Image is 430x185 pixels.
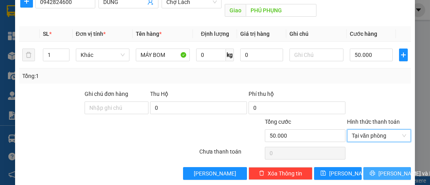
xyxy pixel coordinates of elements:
div: TRINH [7,16,70,26]
button: plus [399,49,408,61]
span: plus [399,52,407,58]
span: save [320,170,326,177]
button: delete [22,49,35,61]
span: CR : [6,56,18,65]
input: Ghi chú đơn hàng [85,101,148,114]
label: Hình thức thanh toán [347,119,400,125]
th: Ghi chú [286,26,347,42]
span: DĐ: [76,41,87,50]
label: Ghi chú đơn hàng [85,91,128,97]
span: [PERSON_NAME] [329,169,372,178]
input: Dọc đường [246,4,316,17]
span: Định lượng [201,31,229,37]
div: Sài Gòn [7,7,70,16]
div: 0938032870 [76,26,144,37]
span: Tại văn phòng [352,130,406,142]
span: Thu Hộ [150,91,168,97]
button: save[PERSON_NAME] [314,167,362,180]
button: [PERSON_NAME] [183,167,247,180]
span: kg [226,49,234,61]
span: Tổng cước [265,119,291,125]
input: Ghi Chú [289,49,343,61]
span: printer [370,170,375,177]
button: deleteXóa Thông tin [249,167,312,180]
span: Xóa Thông tin [268,169,302,178]
div: Phí thu hộ [249,90,345,101]
span: Giao [225,4,246,17]
span: Tên hàng [136,31,162,37]
span: Cước hàng [350,31,377,37]
span: Khác [81,49,125,61]
span: [PERSON_NAME] [194,169,236,178]
div: 40.000 [6,56,71,65]
span: Đơn vị tính [76,31,106,37]
span: SL [43,31,49,37]
div: HÙNG [76,16,144,26]
input: 0 [240,49,283,61]
input: VD: Bàn, Ghế [136,49,190,61]
span: Nhận: [76,8,95,16]
div: Tổng: 1 [22,72,167,80]
span: Giá trị hàng [240,31,270,37]
span: delete [259,170,264,177]
span: Gửi: [7,8,19,16]
div: Chưa thanh toán [199,147,264,161]
button: printer[PERSON_NAME] và In [363,167,411,180]
div: 0907963499 [7,26,70,37]
div: Chợ Lách [76,7,144,16]
span: 6 RI [87,37,108,51]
